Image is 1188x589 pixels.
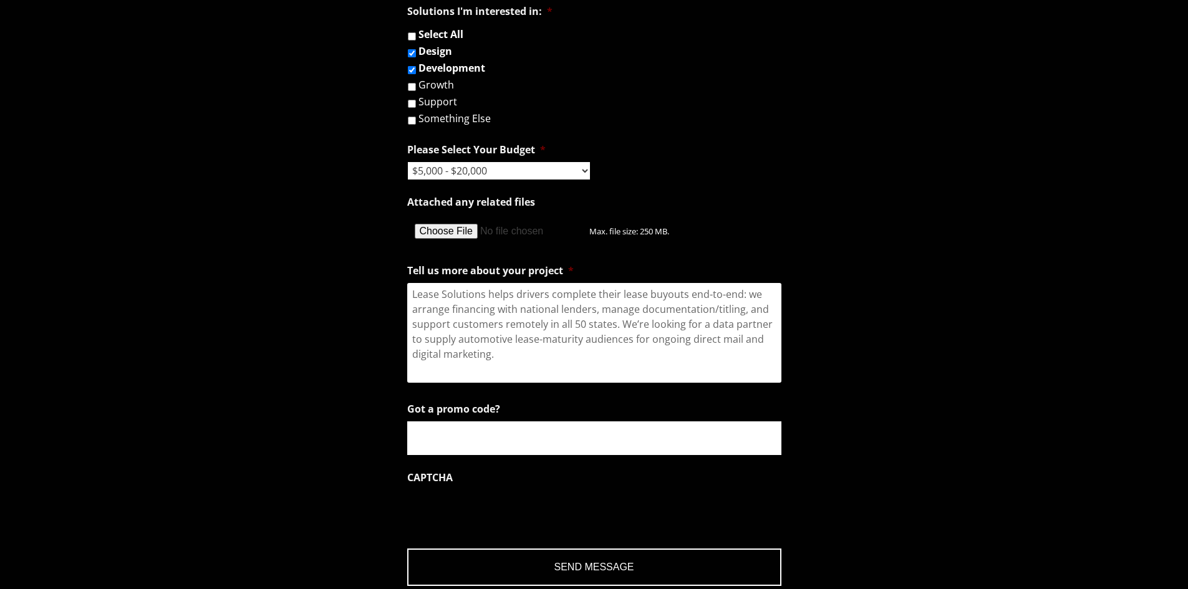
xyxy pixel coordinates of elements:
label: Solutions I'm interested in: [407,5,553,18]
label: Got a promo code? [407,403,500,416]
label: CAPTCHA [407,471,453,484]
label: Please Select Your Budget [407,143,546,156]
label: Select All [418,29,463,39]
label: Something Else [418,113,491,123]
label: Growth [418,80,454,90]
label: Tell us more about your project [407,264,574,277]
label: Attached any related files [407,196,535,209]
iframe: Chat Widget [963,444,1188,589]
input: Send Message [407,548,781,586]
label: Design [418,46,452,56]
iframe: reCAPTCHA [407,490,597,539]
span: Max. file size: 250 MB. [589,216,679,237]
label: Support [418,97,457,107]
label: Development [418,63,485,73]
